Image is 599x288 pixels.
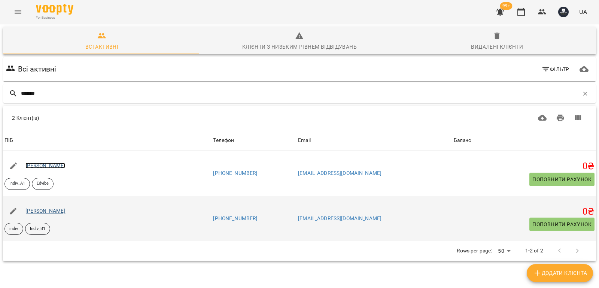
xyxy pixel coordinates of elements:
[558,7,569,17] img: e7cd9ba82654fddca2813040462380a1.JPG
[9,226,18,232] p: indiv
[454,136,471,145] div: Sort
[36,15,73,20] span: For Business
[298,136,311,145] div: Sort
[9,181,25,187] p: Indiv_A1
[529,218,595,231] button: Поповнити рахунок
[4,136,210,145] span: ПІБ
[529,173,595,186] button: Поповнити рахунок
[36,4,73,15] img: Voopty Logo
[495,246,513,257] div: 50
[532,220,592,229] span: Поповнити рахунок
[12,114,286,122] div: 2 Клієнт(ів)
[18,63,57,75] h6: Всі активні
[525,247,543,255] p: 1-2 of 2
[298,136,451,145] span: Email
[9,3,27,21] button: Menu
[541,65,569,74] span: Фільтр
[551,109,569,127] button: Друк
[32,178,54,190] div: Edvibe
[4,223,23,235] div: indiv
[569,109,587,127] button: Вигляд колонок
[576,5,590,19] button: UA
[25,223,51,235] div: Indiv_B1
[298,136,311,145] div: Email
[471,42,523,51] div: Видалені клієнти
[213,136,234,145] div: Телефон
[298,215,381,221] a: [EMAIL_ADDRESS][DOMAIN_NAME]
[37,181,49,187] p: Edvibe
[242,42,357,51] div: Клієнти з низьким рівнем відвідувань
[500,2,513,10] span: 99+
[532,175,592,184] span: Поповнити рахунок
[4,178,30,190] div: Indiv_A1
[213,136,234,145] div: Sort
[454,136,471,145] div: Баланс
[533,269,587,278] span: Додати клієнта
[533,109,551,127] button: Завантажити CSV
[4,136,13,145] div: ПІБ
[213,170,257,176] a: [PHONE_NUMBER]
[298,170,381,176] a: [EMAIL_ADDRESS][DOMAIN_NAME]
[4,136,13,145] div: Sort
[454,161,595,172] h5: 0 ₴
[213,215,257,221] a: [PHONE_NUMBER]
[579,8,587,16] span: UA
[85,42,118,51] div: Всі активні
[457,247,492,255] p: Rows per page:
[25,208,66,214] a: [PERSON_NAME]
[454,136,595,145] span: Баланс
[213,136,295,145] span: Телефон
[527,264,593,282] button: Додати клієнта
[3,106,596,130] div: Table Toolbar
[538,63,572,76] button: Фільтр
[30,226,46,232] p: Indiv_B1
[454,206,595,218] h5: 0 ₴
[25,163,66,169] a: [PERSON_NAME]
